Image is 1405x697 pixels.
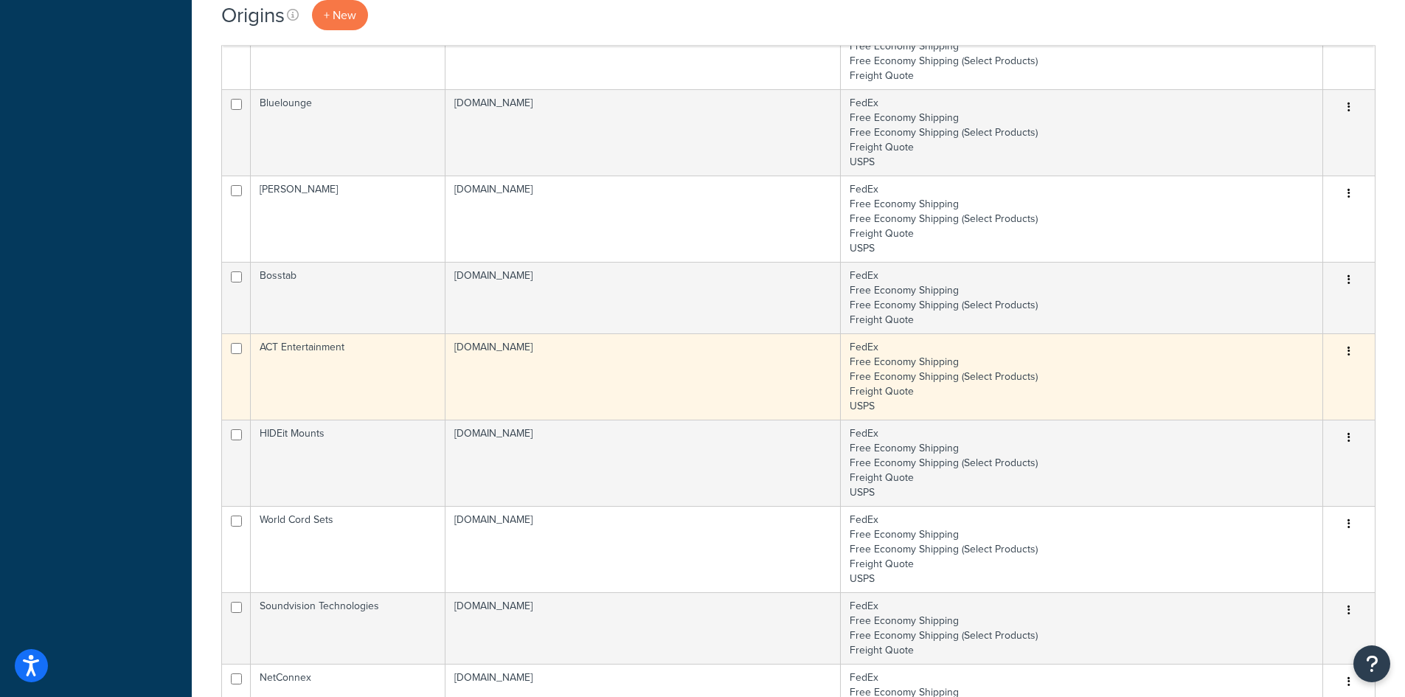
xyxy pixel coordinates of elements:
[251,420,445,506] td: HIDEit Mounts
[251,262,445,333] td: Bosstab
[445,89,841,176] td: [DOMAIN_NAME]
[445,262,841,333] td: [DOMAIN_NAME]
[445,420,841,506] td: [DOMAIN_NAME]
[251,333,445,420] td: ACT Entertainment
[841,176,1323,262] td: FedEx Free Economy Shipping Free Economy Shipping (Select Products) Freight Quote USPS
[841,592,1323,664] td: FedEx Free Economy Shipping Free Economy Shipping (Select Products) Freight Quote
[841,420,1323,506] td: FedEx Free Economy Shipping Free Economy Shipping (Select Products) Freight Quote USPS
[1353,645,1390,682] button: Open Resource Center
[251,18,445,89] td: Zonit
[251,506,445,592] td: World Cord Sets
[841,333,1323,420] td: FedEx Free Economy Shipping Free Economy Shipping (Select Products) Freight Quote USPS
[221,1,285,30] h1: Origins
[445,506,841,592] td: [DOMAIN_NAME]
[445,333,841,420] td: [DOMAIN_NAME]
[445,592,841,664] td: [DOMAIN_NAME]
[841,89,1323,176] td: FedEx Free Economy Shipping Free Economy Shipping (Select Products) Freight Quote USPS
[445,18,841,89] td: [DOMAIN_NAME]
[841,506,1323,592] td: FedEx Free Economy Shipping Free Economy Shipping (Select Products) Freight Quote USPS
[251,89,445,176] td: Bluelounge
[251,592,445,664] td: Soundvision Technologies
[841,18,1323,89] td: FedEx Free Economy Shipping Free Economy Shipping (Select Products) Freight Quote
[324,7,356,24] span: + New
[841,262,1323,333] td: FedEx Free Economy Shipping Free Economy Shipping (Select Products) Freight Quote
[251,176,445,262] td: [PERSON_NAME]
[445,176,841,262] td: [DOMAIN_NAME]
